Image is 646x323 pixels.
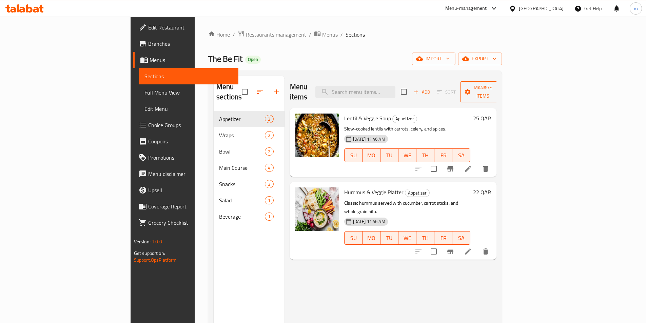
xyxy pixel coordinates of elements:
[314,30,338,39] a: Menus
[473,187,491,197] h6: 22 QAR
[265,164,273,172] div: items
[419,150,432,160] span: TH
[265,147,273,156] div: items
[401,150,414,160] span: WE
[519,5,564,12] div: [GEOGRAPHIC_DATA]
[148,40,233,48] span: Branches
[245,56,261,64] div: Open
[214,208,285,225] div: Beverage1
[133,149,238,166] a: Promotions
[139,84,238,101] a: Full Menu View
[214,111,285,127] div: Appetizer2
[477,243,494,260] button: delete
[268,84,285,100] button: Add section
[363,231,380,245] button: MO
[148,154,233,162] span: Promotions
[344,113,391,123] span: Lentil & Veggie Soup
[466,83,500,100] span: Manage items
[148,137,233,145] span: Coupons
[413,88,431,96] span: Add
[383,150,396,160] span: TU
[464,55,496,63] span: export
[437,233,450,243] span: FR
[383,233,396,243] span: TU
[133,133,238,149] a: Coupons
[427,162,441,176] span: Select to update
[398,148,416,162] button: WE
[365,233,378,243] span: MO
[219,213,265,221] div: Beverage
[445,4,487,13] div: Menu-management
[347,150,360,160] span: SU
[411,87,433,97] span: Add item
[134,256,177,264] a: Support.OpsPlatform
[315,86,395,98] input: search
[144,72,233,80] span: Sections
[265,148,273,155] span: 2
[477,161,494,177] button: delete
[265,131,273,139] div: items
[340,31,343,39] li: /
[219,196,265,204] div: Salad
[238,30,306,39] a: Restaurants management
[265,132,273,139] span: 2
[214,108,285,227] nav: Menu sections
[392,115,417,123] div: Appetizer
[452,231,470,245] button: SA
[144,88,233,97] span: Full Menu View
[295,187,339,231] img: Hummus & Veggie Platter
[344,199,471,216] p: Classic hummus served with cucumber, carrot sticks, and whole grain pita.
[214,143,285,160] div: Bowl2
[412,53,455,65] button: import
[458,53,502,65] button: export
[133,36,238,52] a: Branches
[208,51,242,66] span: The Be Fit
[208,30,502,39] nav: breadcrumb
[219,180,265,188] span: Snacks
[214,160,285,176] div: Main Course4
[416,231,434,245] button: TH
[397,85,411,99] span: Select section
[363,148,380,162] button: MO
[133,166,238,182] a: Menu disclaimer
[252,84,268,100] span: Sort sections
[380,231,398,245] button: TU
[350,136,388,142] span: [DATE] 11:46 AM
[246,31,306,39] span: Restaurants management
[134,249,165,258] span: Get support on:
[265,165,273,171] span: 4
[133,198,238,215] a: Coverage Report
[460,81,506,102] button: Manage items
[219,164,265,172] span: Main Course
[148,186,233,194] span: Upsell
[455,150,468,160] span: SA
[347,233,360,243] span: SU
[401,233,414,243] span: WE
[148,202,233,210] span: Coverage Report
[133,52,238,68] a: Menus
[290,82,308,102] h2: Menu items
[133,182,238,198] a: Upsell
[365,150,378,160] span: MO
[265,116,273,122] span: 2
[322,31,338,39] span: Menus
[133,117,238,133] a: Choice Groups
[219,131,265,139] span: Wraps
[350,218,388,225] span: [DATE] 11:46 AM
[139,101,238,117] a: Edit Menu
[219,115,265,123] span: Appetizer
[419,233,432,243] span: TH
[152,237,162,246] span: 1.0.0
[344,231,363,245] button: SU
[148,170,233,178] span: Menu disclaimer
[265,180,273,188] div: items
[265,115,273,123] div: items
[405,189,429,197] span: Appetizer
[455,233,468,243] span: SA
[265,181,273,187] span: 3
[139,68,238,84] a: Sections
[134,237,151,246] span: Version:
